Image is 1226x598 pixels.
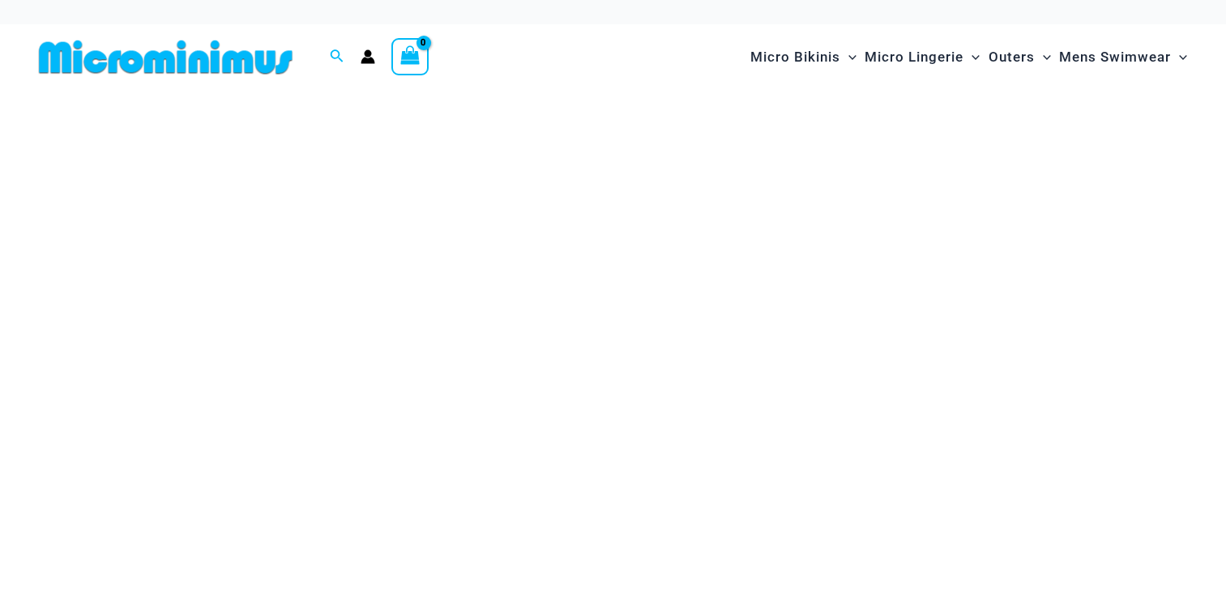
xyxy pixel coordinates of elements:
[865,36,963,78] span: Micro Lingerie
[985,32,1055,82] a: OutersMenu ToggleMenu Toggle
[391,38,429,75] a: View Shopping Cart, empty
[330,47,344,67] a: Search icon link
[1059,36,1171,78] span: Mens Swimwear
[1171,36,1187,78] span: Menu Toggle
[1035,36,1051,78] span: Menu Toggle
[744,30,1194,84] nav: Site Navigation
[989,36,1035,78] span: Outers
[1055,32,1191,82] a: Mens SwimwearMenu ToggleMenu Toggle
[361,49,375,64] a: Account icon link
[32,39,299,75] img: MM SHOP LOGO FLAT
[746,32,861,82] a: Micro BikinisMenu ToggleMenu Toggle
[750,36,840,78] span: Micro Bikinis
[963,36,980,78] span: Menu Toggle
[840,36,856,78] span: Menu Toggle
[861,32,984,82] a: Micro LingerieMenu ToggleMenu Toggle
